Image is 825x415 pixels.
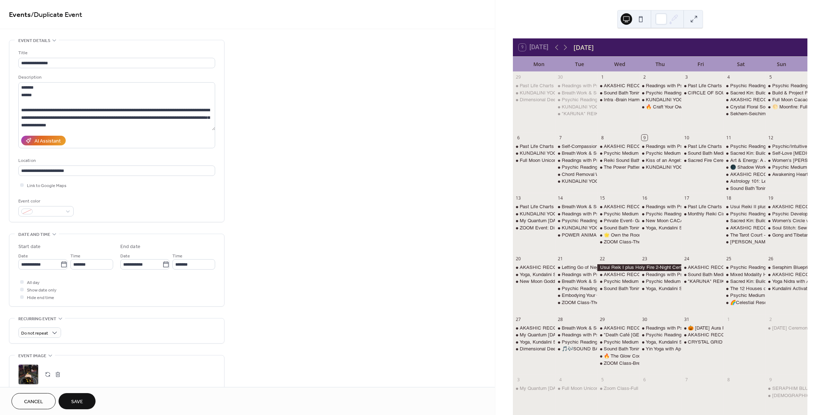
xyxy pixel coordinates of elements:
div: CIRCLE OF SOUND [681,90,723,96]
div: KUNDALINI YOGA [646,97,686,103]
span: Event details [18,37,50,45]
div: Psychic Readings Floor Day with Gayla!! [723,143,765,150]
div: Breath Work & Sound Bath Meditation with Karen [555,150,597,157]
div: Mon [519,57,559,71]
div: KUNDALINI YOGA [513,211,555,217]
div: ZOOM Class-The Veil Between Worlds with Noella [597,239,639,245]
div: Past Life Charts or Oracle Readings with April Azzolino [681,204,723,210]
div: Readings with Psychic Medium [PERSON_NAME] [646,325,753,331]
div: Sekhem-Seichim-Reiki Healing Circle with Sean [723,111,765,117]
div: Psychic Readings Floor Day with Gayla!! [555,164,597,171]
div: Yoga Nidra with April [772,278,816,285]
div: AKASHIC RECORDS READING with Valeri (& Other Psychic Services) [597,204,639,210]
div: Readings with Psychic Medium [PERSON_NAME] [646,143,753,150]
div: 27 [515,316,522,322]
div: Letting Go of Negativity Group Repatterning on Zoom [562,264,673,271]
div: New Moon CACAO Ceremony & Drumming Circle with Gayla [639,218,681,224]
div: Readings with Psychic Medium Ashley Jodra [555,211,597,217]
div: Full Moon Unicorn Reiki Circle with Leeza [513,157,555,164]
div: 22 [599,256,606,262]
div: Usui Reiki II plus Holy Fire Certification Class with Debbie [723,204,765,210]
div: Women's Chai Shamanic Ceremony [765,157,807,164]
div: 19 [768,195,774,201]
div: Self-Love Lymphatic Drainage with April [765,150,807,157]
div: 20 [515,256,522,262]
div: 3 [683,74,690,80]
div: AKASHIC RECORDS READING with Valeri (& Other Psychic Services) [765,204,807,210]
div: Psychic Readings Floor Day with [PERSON_NAME]!! [646,90,760,96]
div: Kiss of an Angel: Archangel Tzaphkiel Meditation Experience with [PERSON_NAME] [646,157,824,164]
div: Past Life Charts or Oracle Readings with April Azzolino [513,83,555,89]
div: 🌈Celestial Reset: New Moon Reiki Chakra Sound Bath🌕 w/ Elowynn & Renee [723,299,765,306]
span: Cancel [24,398,43,406]
div: 14 [557,195,564,201]
div: Yoga, Kundalini Sacred Flow ✨ [639,285,681,292]
div: Readings with Psychic Medium [PERSON_NAME] [646,271,753,278]
div: POWER ANIMAL Spirits: A [DEMOGRAPHIC_DATA] Journey with [PERSON_NAME] [562,232,743,238]
div: Description [18,74,214,81]
div: Psychic Medium Floor Day with [DEMOGRAPHIC_DATA] [646,278,767,285]
div: 31 [683,316,690,322]
div: Breath Work & Sound Bath Meditation with Karen [555,325,597,331]
div: Reiki Sound Bath with Noella [597,157,639,164]
div: AKASHIC RECORDS READING with Valeri (& Other Psychic Services) [765,271,807,278]
div: Readings with Psychic Medium [PERSON_NAME] [562,271,669,278]
div: Readings with Psychic Medium Ashley Jodra [639,271,681,278]
div: ZOOM Class-The New Moon Portal with Noella [555,299,597,306]
div: Psychic Readings Floor Day with Gayla!! [639,90,681,96]
div: Title [18,49,214,57]
div: AKASHIC RECORDS READING with Valeri (& Other Psychic Services) [597,83,639,89]
div: 29 [599,316,606,322]
div: 13 [515,195,522,201]
div: Psychic Medium Floor Day with [DEMOGRAPHIC_DATA] [646,150,767,157]
div: AKASHIC RECORDS READING with Valeri (& Other Psychic Services) [513,325,555,331]
div: Women’s Circle with Noella [765,218,807,224]
div: 10 [683,135,690,141]
div: KUNDALINI YOGA [639,97,681,103]
span: Date [120,252,130,260]
div: Readings with Psychic Medium Ashley Jodra [555,271,597,278]
div: 8 [599,135,606,141]
div: Sound Bath Meditation! with Kelli [681,271,723,278]
div: 11 [726,135,732,141]
div: Awakening Hearts Kirtan with Matthew, Joei and friends [765,171,807,178]
div: [DATE] [574,43,594,52]
div: Build & Project Power: Energetic Influence Through the Field with Matt C.Ht [765,90,807,96]
div: Private Event- Garden Room [597,218,639,224]
div: Psychic Readings Floor Day with [PERSON_NAME]!! [562,164,676,171]
div: Full Moon Cacao Ceremony with Noella [765,97,807,103]
div: 12 [768,135,774,141]
div: KUNDALINI YOGA [520,150,560,157]
a: Events [9,8,31,22]
div: My Quantum [DATE]- Raising your Consciousness- 3-Day Workshop with [PERSON_NAME] [520,218,714,224]
div: Psychic Medium Floor Day with Crista [597,211,639,217]
div: Psychic Development - Skill Focus -The Akashic Records with Crista [765,211,807,217]
div: Embodying Your Own Energy Mediation with [PERSON_NAME] [562,292,695,299]
span: Show date only [27,286,56,294]
div: Breath Work & Sound Bath Meditation with [PERSON_NAME] [562,204,692,210]
div: Mixed Modality Healing Circle with Valeri & June [723,271,765,278]
div: POWER ANIMAL Spirits: A Shamanic Journey with Ray [555,232,597,238]
div: 🌕 Moonfire: Full Moon Ritual & Meditation with Elowynn [765,104,807,110]
div: Thu [640,57,681,71]
div: AKASHIC RECORDS READING with Valeri (& Other Psychic Services) [597,325,639,331]
div: 🌟 Own the Room Curated Presence & Influence with Matthew Boyd C.Ht [597,232,639,238]
div: 4 [726,74,732,80]
div: KUNDALINI YOGA [646,164,686,171]
div: Psychic Medium Floor Day with Crista [723,292,765,299]
div: Breath Work & Sound Bath Meditation with [PERSON_NAME] [562,90,692,96]
div: Soul Stitch: Sewing Your Spirit Poppet with Elowynn [765,225,807,231]
div: Usui Reik I plus Holy Fire 2-Night Certification Class with Gayla [597,264,681,271]
div: Chord Removal Workshop with [PERSON_NAME] [562,171,668,178]
div: Readings with Psychic Medium Ashley Jodra [639,83,681,89]
div: AI Assistant [34,137,61,145]
div: Sacred Kin: Building Ancestral Veneration Workshop with Elowynn [723,150,765,157]
div: Sacred Fire Ceremony & Prayer Bundle Creation Hosted by Keebler & Noella [681,157,723,164]
div: Past Life Charts or Oracle Readings with [PERSON_NAME] [520,83,647,89]
div: ZOOM Class-The New Moon Portal with [PERSON_NAME] [562,299,688,306]
div: Yoga, Kundalini Sacred Flow ✨ [639,225,681,231]
div: Psychic Medium Floor Day with Crista [639,150,681,157]
div: 15 [599,195,606,201]
div: 1 [726,316,732,322]
div: Gong and Tibetan Sound Bowls Bath: Heart Chakra Cleanse [765,232,807,238]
